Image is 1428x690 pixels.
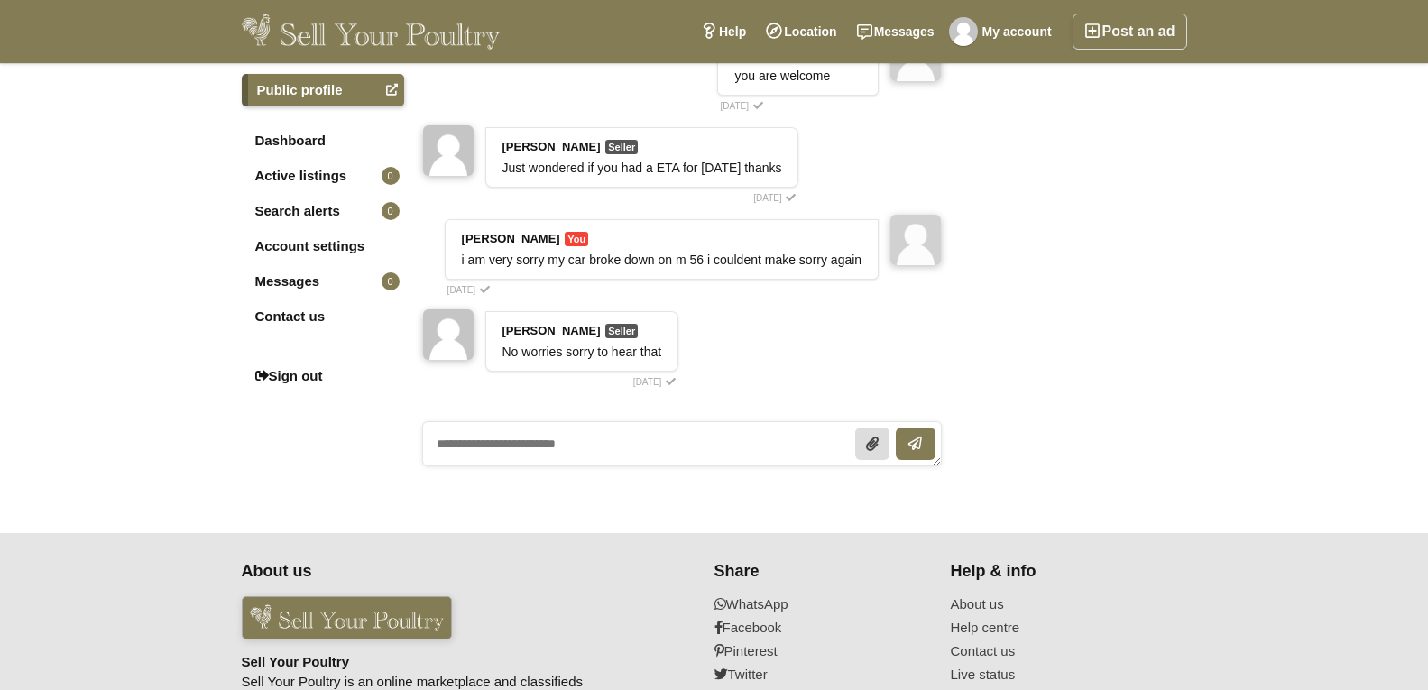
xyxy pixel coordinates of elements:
div: i am very sorry my car broke down on m 56 i couldent make sorry again [462,252,862,268]
strong: [PERSON_NAME] [502,140,601,153]
a: Post an ad [1073,14,1187,50]
a: Active listings0 [242,160,404,192]
h4: Share [714,562,928,582]
span: 0 [382,167,400,185]
img: jawed ahmed [890,215,941,265]
a: Location [756,14,846,50]
img: Richard [423,125,474,176]
img: jawed ahmed [949,17,978,46]
a: Account settings [242,230,404,262]
strong: [PERSON_NAME] [462,232,560,245]
img: Sell Your Poultry [242,596,452,639]
h4: About us [242,562,606,582]
a: Live status [951,667,1165,683]
a: Sign out [242,360,404,392]
a: WhatsApp [714,596,928,612]
span: Seller [605,140,638,154]
img: Richard [423,309,474,360]
img: Sell Your Poultry [242,14,501,50]
strong: [PERSON_NAME] [502,324,601,337]
a: Dashboard [242,124,404,157]
a: Pinterest [714,643,928,659]
span: 0 [382,272,400,290]
div: No worries sorry to hear that [502,344,662,360]
a: About us [951,596,1165,612]
a: Messages0 [242,265,404,298]
strong: Sell Your Poultry [242,654,349,669]
span: You [565,232,588,246]
a: Search alerts0 [242,195,404,227]
a: My account [944,14,1062,50]
a: Help [691,14,756,50]
div: you are welcome [734,68,861,84]
div: Just wondered if you had a ETA for [DATE] thanks [502,160,782,176]
span: Seller [605,324,638,338]
a: Messages [847,14,944,50]
h4: Help & info [951,562,1165,582]
a: Help centre [951,620,1165,636]
span: 0 [382,202,400,220]
a: Twitter [714,667,928,683]
a: Public profile [242,74,404,106]
a: Contact us [242,300,404,333]
a: Contact us [951,643,1165,659]
a: Facebook [714,620,928,636]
